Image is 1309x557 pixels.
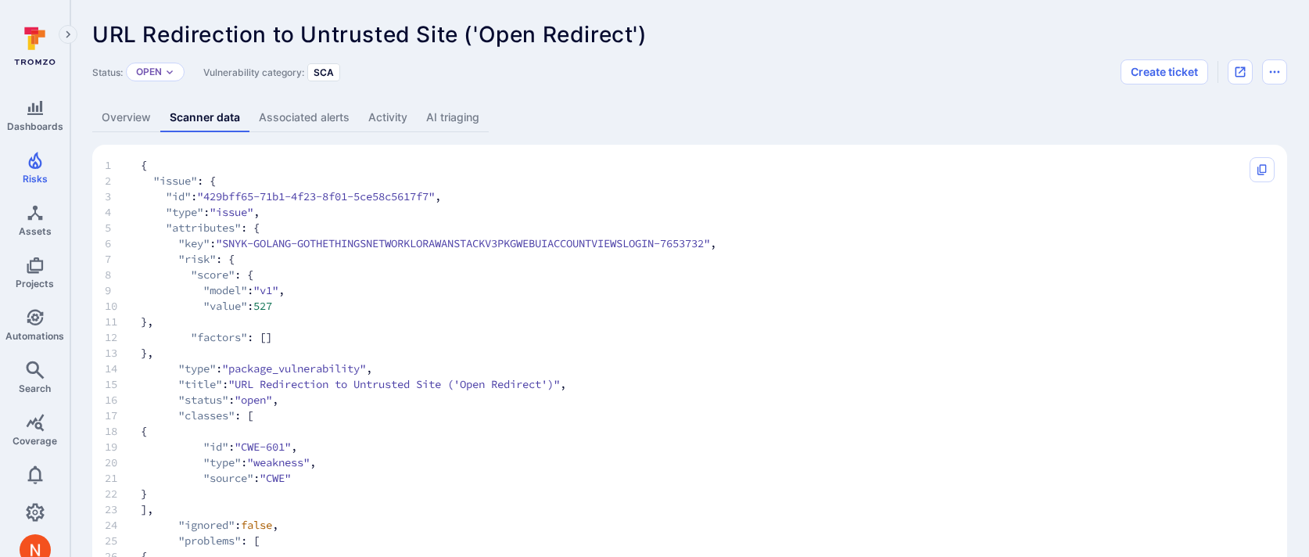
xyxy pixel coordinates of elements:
span: 8 [105,267,141,282]
span: "type" [178,361,216,376]
span: 18 [105,423,141,439]
span: "risk" [178,251,216,267]
span: } [105,486,1243,501]
span: 15 [105,376,141,392]
a: AI triaging [417,103,489,132]
span: 12 [105,329,141,345]
span: "score" [191,267,235,282]
span: , [366,361,372,376]
button: Create ticket [1121,59,1208,84]
span: 6 [105,235,141,251]
span: 14 [105,361,141,376]
span: "source" [203,470,253,486]
span: "model" [203,282,247,298]
button: Open [136,66,162,78]
span: 19 [105,439,141,455]
span: "open" [235,392,272,408]
span: , [310,455,316,470]
span: "CWE" [260,470,291,486]
span: 16 [105,392,141,408]
span: 11 [105,314,141,329]
span: : [222,376,228,392]
span: Status: [92,66,123,78]
button: Options menu [1262,59,1287,84]
span: 2 [105,173,141,189]
span: : [ [235,408,253,423]
span: { [141,157,147,173]
span: "type" [203,455,241,470]
a: Activity [359,103,417,132]
span: "problems" [178,533,241,548]
span: : [191,189,197,204]
span: : [210,235,216,251]
span: : { [241,220,260,235]
span: 3 [105,189,141,204]
span: Assets [19,225,52,237]
span: }, [105,314,1243,329]
span: "factors" [191,329,247,345]
span: { [105,423,1243,439]
span: : [228,439,235,455]
span: "status" [178,392,228,408]
span: "package_vulnerability" [222,361,366,376]
span: Projects [16,278,54,289]
span: "CWE-601" [235,439,291,455]
span: "issue" [210,204,253,220]
span: : [228,392,235,408]
span: "429bff65-71b1-4f23-8f01-5ce58c5617f7" [197,189,435,204]
span: "SNYK-GOLANG-GOTHETHINGSNETWORKLORAWANSTACKV3PKGWEBUIACCOUNTVIEWSLOGIN-7653732" [216,235,710,251]
span: Coverage [13,435,57,447]
span: 23 [105,501,141,517]
button: Expand navigation menu [59,25,77,44]
span: 10 [105,298,141,314]
span: : [247,298,253,314]
div: Open original issue [1228,59,1253,84]
span: false [241,517,272,533]
span: 13 [105,345,141,361]
span: : [253,470,260,486]
span: 22 [105,486,141,501]
span: : { [197,173,216,189]
span: }, [105,345,1243,361]
span: 5 [105,220,141,235]
span: : [] [247,329,272,345]
span: "type" [166,204,203,220]
span: , [560,376,566,392]
span: : [247,282,253,298]
span: 9 [105,282,141,298]
div: SCA [307,63,340,81]
span: , [710,235,716,251]
div: Vulnerability tabs [92,103,1287,132]
span: "v1" [253,282,278,298]
span: Vulnerability category: [203,66,304,78]
span: Dashboards [7,120,63,132]
span: "weakness" [247,455,310,470]
span: 17 [105,408,141,423]
span: ], [105,501,1243,517]
span: , [435,189,441,204]
span: , [291,439,297,455]
a: Scanner data [160,103,249,132]
span: 24 [105,517,141,533]
span: , [272,517,278,533]
span: "classes" [178,408,235,423]
span: , [253,204,260,220]
span: : [235,517,241,533]
span: 4 [105,204,141,220]
span: URL Redirection to Untrusted Site ('Open Redirect') [92,21,647,48]
span: Search [19,383,51,394]
span: : { [216,251,235,267]
span: Automations [5,330,64,342]
span: "value" [203,298,247,314]
span: "title" [178,376,222,392]
span: "attributes" [166,220,241,235]
span: Risks [23,173,48,185]
span: : [203,204,210,220]
span: 21 [105,470,141,486]
i: Expand navigation menu [63,28,74,41]
span: 1 [105,157,141,173]
span: "id" [166,189,191,204]
span: 20 [105,455,141,470]
span: 527 [253,298,272,314]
